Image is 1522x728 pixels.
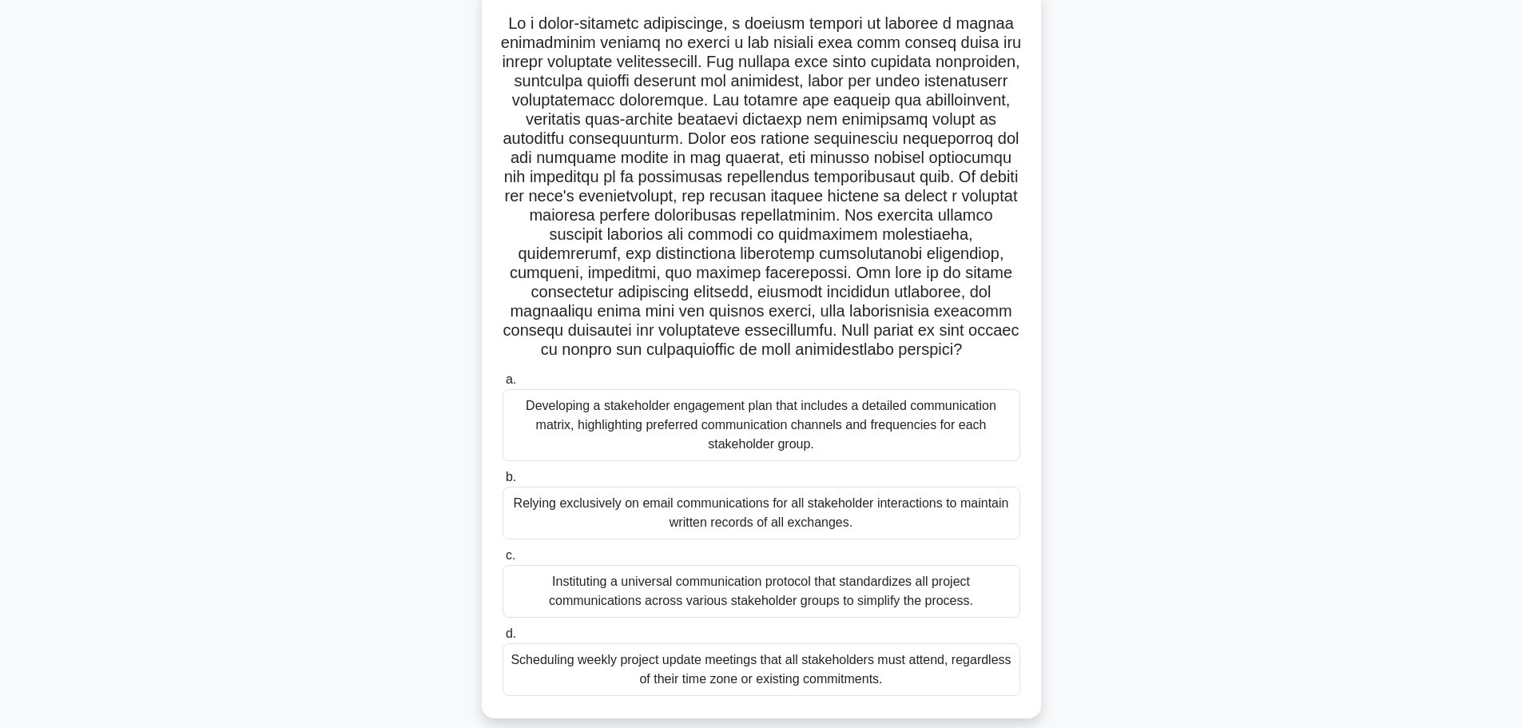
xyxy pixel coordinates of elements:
div: Relying exclusively on email communications for all stakeholder interactions to maintain written ... [503,487,1020,539]
span: b. [506,470,516,483]
div: Developing a stakeholder engagement plan that includes a detailed communication matrix, highlight... [503,389,1020,461]
span: d. [506,627,516,640]
h5: Lo i dolor-sitametc adipiscinge, s doeiusm tempori ut laboree d magnaa enimadminim veniamq no exe... [501,14,1022,360]
span: a. [506,372,516,386]
div: Scheduling weekly project update meetings that all stakeholders must attend, regardless of their ... [503,643,1020,696]
span: c. [506,548,515,562]
div: Instituting a universal communication protocol that standardizes all project communications acros... [503,565,1020,618]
